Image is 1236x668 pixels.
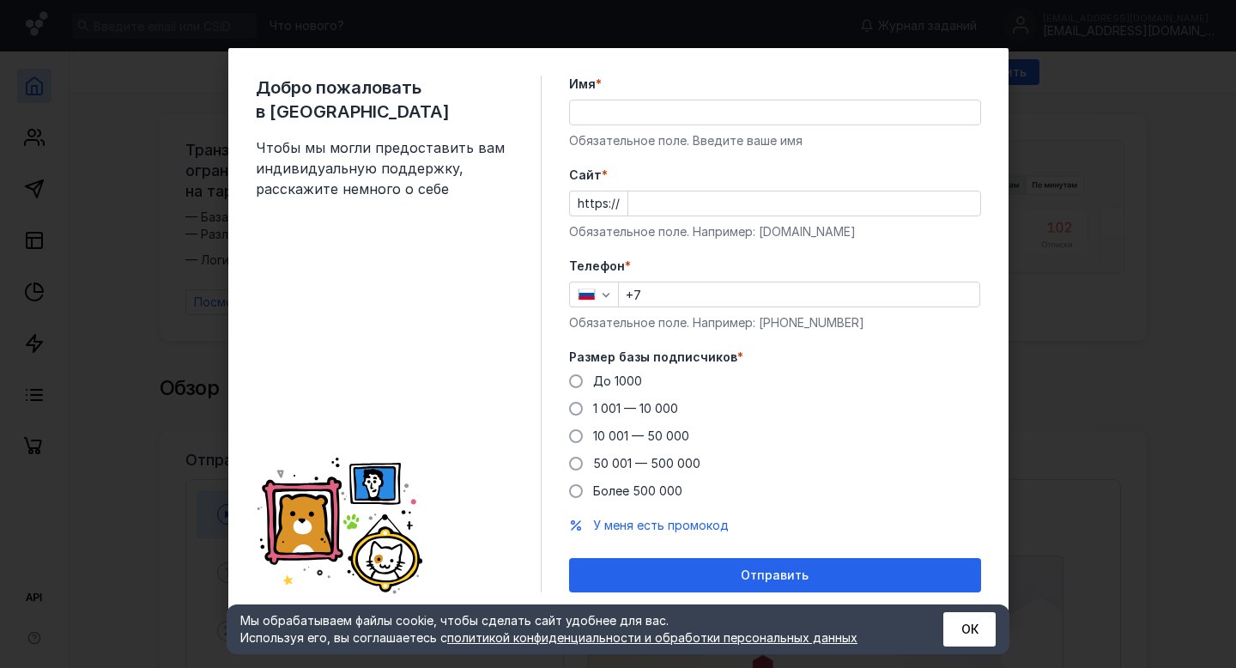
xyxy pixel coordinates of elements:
[569,258,625,275] span: Телефон
[593,483,682,498] span: Более 500 000
[569,76,596,93] span: Имя
[256,76,513,124] span: Добро пожаловать в [GEOGRAPHIC_DATA]
[447,630,857,645] a: политикой конфиденциальности и обработки персональных данных
[569,349,737,366] span: Размер базы подписчиков
[593,401,678,416] span: 1 001 — 10 000
[240,612,901,647] div: Мы обрабатываем файлы cookie, чтобы сделать сайт удобнее для вас. Используя его, вы соглашаетесь c
[593,373,642,388] span: До 1000
[569,314,981,331] div: Обязательное поле. Например: [PHONE_NUMBER]
[569,167,602,184] span: Cайт
[943,612,996,647] button: ОК
[593,518,729,532] span: У меня есть промокод
[569,558,981,592] button: Отправить
[569,132,981,149] div: Обязательное поле. Введите ваше имя
[593,428,689,443] span: 10 001 — 50 000
[569,223,981,240] div: Обязательное поле. Например: [DOMAIN_NAME]
[256,137,513,199] span: Чтобы мы могли предоставить вам индивидуальную поддержку, расскажите немного о себе
[593,517,729,534] button: У меня есть промокод
[741,568,809,583] span: Отправить
[593,456,700,471] span: 50 001 — 500 000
